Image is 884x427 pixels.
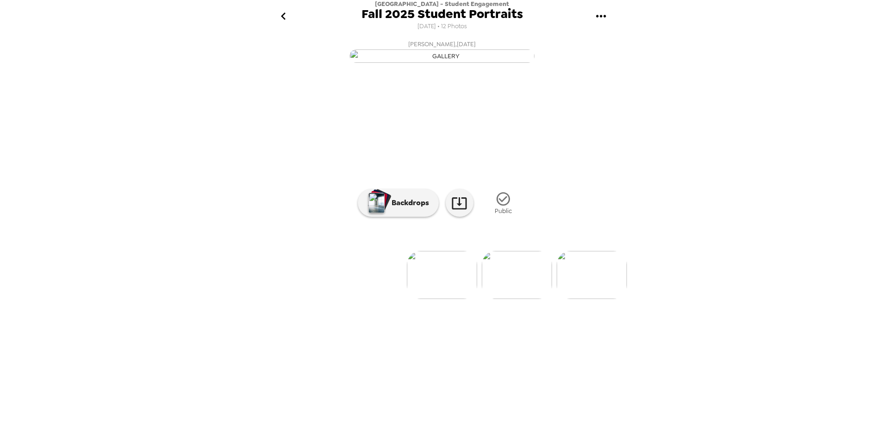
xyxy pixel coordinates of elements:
[268,1,298,31] button: go back
[408,39,476,49] span: [PERSON_NAME] , [DATE]
[350,49,534,63] img: gallery
[586,1,616,31] button: gallery menu
[480,186,527,220] button: Public
[557,251,627,299] img: gallery
[358,189,439,217] button: Backdrops
[407,251,477,299] img: gallery
[495,207,512,215] span: Public
[257,36,627,66] button: [PERSON_NAME],[DATE]
[387,197,429,208] p: Backdrops
[417,20,467,33] span: [DATE] • 12 Photos
[362,8,523,20] span: Fall 2025 Student Portraits
[482,251,552,299] img: gallery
